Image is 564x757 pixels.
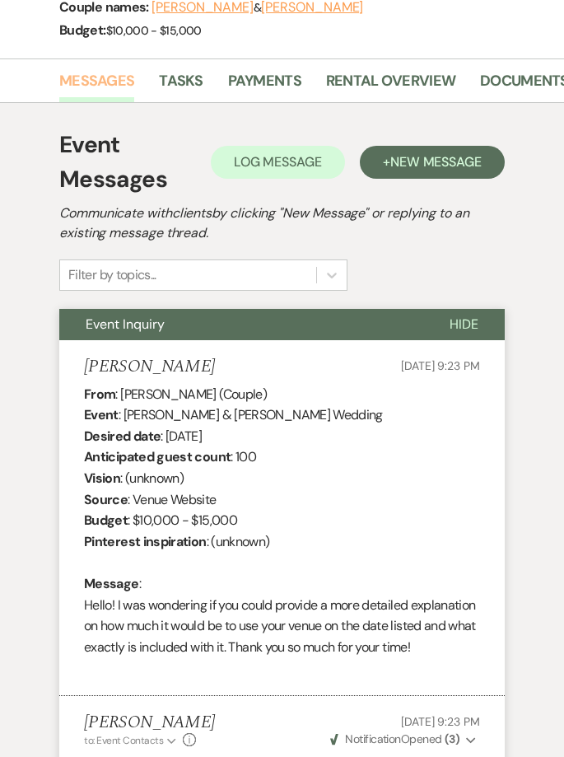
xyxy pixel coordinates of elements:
span: Log Message [234,153,322,171]
span: Opened [330,731,459,746]
button: [PERSON_NAME] [261,1,363,14]
span: Notification [345,731,400,746]
strong: ( 3 ) [445,731,459,746]
div: : [PERSON_NAME] (Couple) : [PERSON_NAME] & [PERSON_NAME] Wedding : [DATE] : 100 : (unknown) : Ven... [84,384,480,679]
span: Hide [450,315,478,333]
b: Message [84,575,139,592]
a: Rental Overview [326,69,455,103]
b: Pinterest inspiration [84,533,207,550]
h5: [PERSON_NAME] [84,357,215,377]
button: NotificationOpened (3) [328,731,480,748]
span: to: Event Contacts [84,734,163,747]
h2: Communicate with clients by clicking "New Message" or replying to an existing message thread. [59,203,505,243]
a: Tasks [159,69,203,103]
span: Budget: [59,21,106,39]
a: Messages [59,69,134,103]
button: +New Message [360,146,505,179]
button: Event Inquiry [59,309,423,340]
span: $10,000 - $15,000 [106,23,202,38]
b: Budget [84,512,128,529]
span: [DATE] 9:23 PM [401,714,480,729]
button: Hide [423,309,505,340]
h5: [PERSON_NAME] [84,713,215,733]
b: Event [84,406,119,423]
span: New Message [390,153,482,171]
h1: Event Messages [59,128,211,197]
b: Vision [84,470,120,487]
a: Payments [228,69,301,103]
b: Desired date [84,428,161,445]
span: Event Inquiry [86,315,165,333]
span: [DATE] 9:23 PM [401,358,480,373]
b: From [84,386,115,403]
button: Log Message [211,146,345,179]
button: [PERSON_NAME] [151,1,254,14]
button: to: Event Contacts [84,733,179,748]
b: Anticipated guest count [84,448,231,465]
div: Filter by topics... [68,265,156,285]
b: Source [84,491,128,508]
